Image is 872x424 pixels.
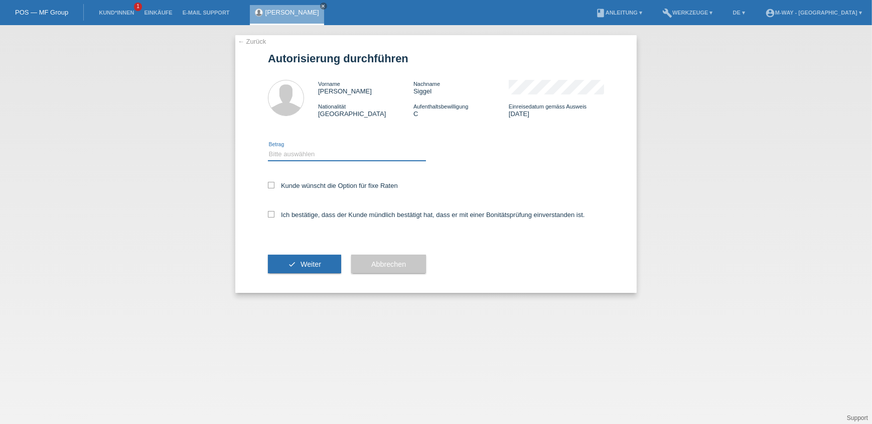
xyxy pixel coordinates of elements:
div: [DATE] [509,102,604,118]
i: account_circle [765,8,775,18]
div: C [413,102,509,118]
div: Siggel [413,80,509,95]
span: Aufenthaltsbewilligung [413,103,468,110]
i: close [321,4,326,9]
a: DE ▾ [728,10,750,16]
div: [PERSON_NAME] [318,80,413,95]
span: Weiter [301,260,321,268]
h1: Autorisierung durchführen [268,52,604,65]
span: 1 [134,3,142,11]
button: Abbrechen [351,255,426,274]
a: [PERSON_NAME] [265,9,319,16]
span: Abbrechen [371,260,406,268]
a: Einkäufe [139,10,177,16]
button: check Weiter [268,255,341,274]
div: [GEOGRAPHIC_DATA] [318,102,413,118]
span: Nationalität [318,103,346,110]
span: Einreisedatum gemäss Ausweis [509,103,587,110]
label: Ich bestätige, dass der Kunde mündlich bestätigt hat, dass er mit einer Bonitätsprüfung einversta... [268,211,585,219]
i: book [596,8,606,18]
a: Kund*innen [94,10,139,16]
a: buildWerkzeuge ▾ [657,10,718,16]
a: bookAnleitung ▾ [591,10,647,16]
a: ← Zurück [238,38,266,45]
span: Vorname [318,81,340,87]
span: Nachname [413,81,440,87]
a: POS — MF Group [15,9,68,16]
a: Support [847,414,868,421]
a: E-Mail Support [178,10,235,16]
a: account_circlem-way - [GEOGRAPHIC_DATA] ▾ [760,10,867,16]
i: check [288,260,296,268]
a: close [320,3,327,10]
label: Kunde wünscht die Option für fixe Raten [268,182,398,189]
i: build [662,8,672,18]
